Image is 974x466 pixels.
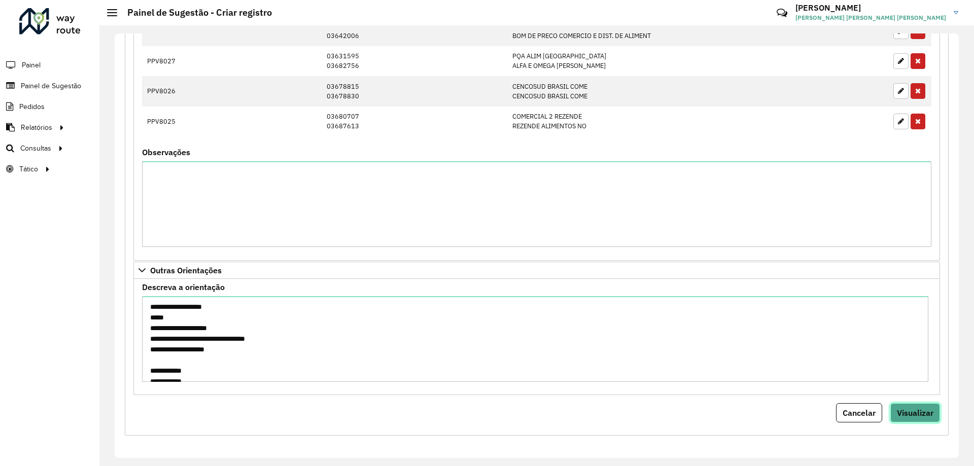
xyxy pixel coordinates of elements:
[133,279,940,395] div: Outras Orientações
[142,281,225,293] label: Descreva a orientação
[142,146,190,158] label: Observações
[142,46,214,76] td: PPV8027
[322,76,507,106] td: 03678815 03678830
[21,122,52,133] span: Relatórios
[890,403,940,422] button: Visualizar
[20,143,51,154] span: Consultas
[795,3,946,13] h3: [PERSON_NAME]
[836,403,882,422] button: Cancelar
[771,2,793,24] a: Contato Rápido
[843,408,876,418] span: Cancelar
[117,7,272,18] h2: Painel de Sugestão - Criar registro
[507,106,782,136] td: COMERCIAL 2 REZENDE REZENDE ALIMENTOS NO
[21,81,81,91] span: Painel de Sugestão
[22,60,41,70] span: Painel
[507,46,782,76] td: PQA ALIM [GEOGRAPHIC_DATA] ALFA E OMEGA [PERSON_NAME]
[142,76,214,106] td: PPV8026
[150,266,222,274] span: Outras Orientações
[507,76,782,106] td: CENCOSUD BRASIL COME CENCOSUD BRASIL COME
[897,408,933,418] span: Visualizar
[142,106,214,136] td: PPV8025
[133,262,940,279] a: Outras Orientações
[19,101,45,112] span: Pedidos
[322,46,507,76] td: 03631595 03682756
[322,106,507,136] td: 03680707 03687613
[795,13,946,22] span: [PERSON_NAME] [PERSON_NAME] [PERSON_NAME]
[19,164,38,174] span: Tático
